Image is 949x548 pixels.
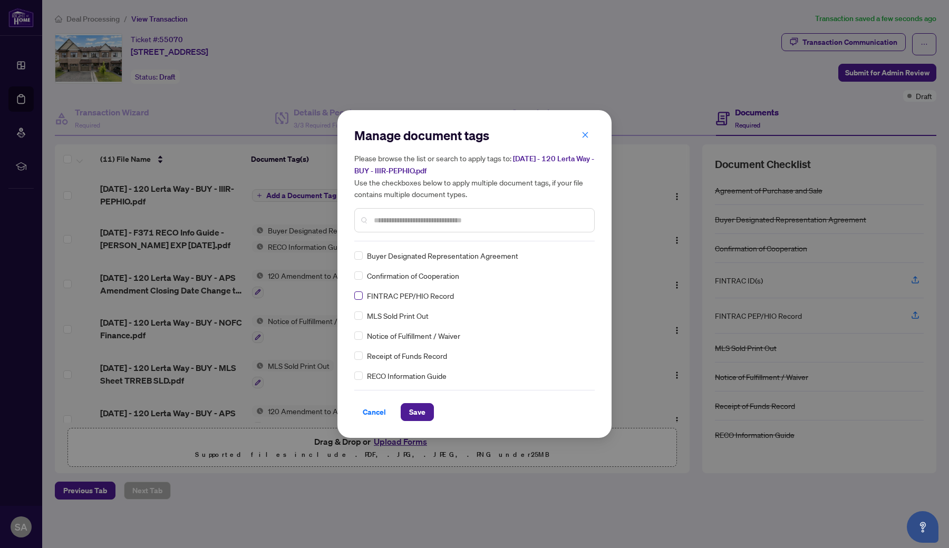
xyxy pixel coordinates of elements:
[367,310,429,321] span: MLS Sold Print Out
[907,511,938,543] button: Open asap
[409,404,425,420] span: Save
[354,127,595,144] h2: Manage document tags
[401,403,434,421] button: Save
[582,131,589,139] span: close
[367,250,518,261] span: Buyer Designated Representation Agreement
[367,350,447,361] span: Receipt of Funds Record
[354,403,394,421] button: Cancel
[367,330,460,341] span: Notice of Fulfillment / Waiver
[354,152,595,200] h5: Please browse the list or search to apply tags to: Use the checkboxes below to apply multiple doc...
[367,290,454,301] span: FINTRAC PEP/HIO Record
[367,370,447,381] span: RECO Information Guide
[367,270,459,281] span: Confirmation of Cooperation
[363,404,386,420] span: Cancel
